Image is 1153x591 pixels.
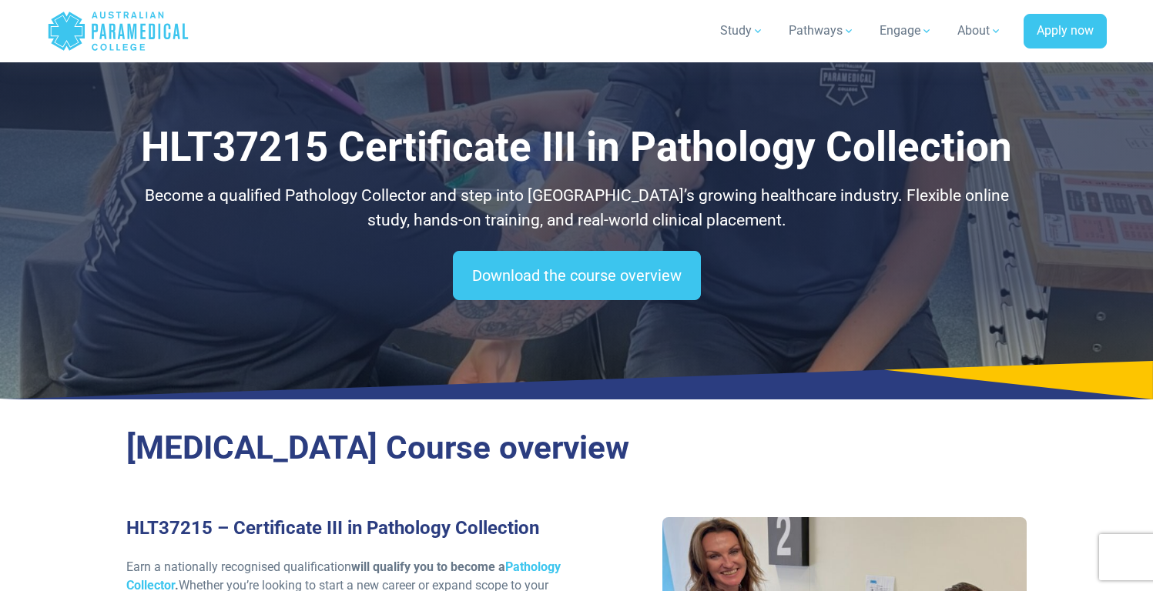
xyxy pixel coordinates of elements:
[126,184,1027,232] p: Become a qualified Pathology Collector and step into [GEOGRAPHIC_DATA]’s growing healthcare indus...
[126,517,568,539] h3: HLT37215 – Certificate III in Pathology Collection
[126,123,1027,172] h1: HLT37215 Certificate III in Pathology Collection
[711,9,773,52] a: Study
[870,9,942,52] a: Engage
[47,6,189,56] a: Australian Paramedical College
[453,251,701,300] a: Download the course overview
[779,9,864,52] a: Pathways
[1024,14,1107,49] a: Apply now
[126,429,1027,468] h2: [MEDICAL_DATA] Course overview
[948,9,1011,52] a: About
